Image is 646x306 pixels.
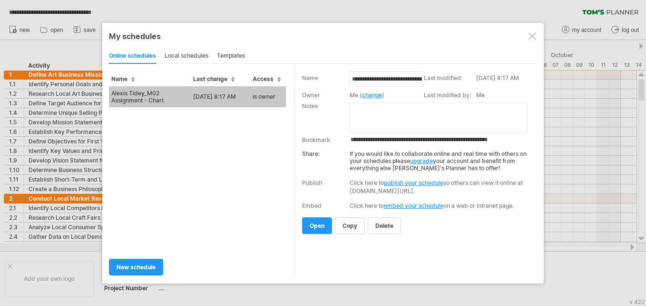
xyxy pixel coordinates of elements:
[165,49,208,64] div: local schedules
[476,73,535,91] td: [DATE] 8:17 AM
[109,259,163,275] a: new schedule
[350,202,531,209] div: Click here to on a web or intranet page.
[424,91,476,102] td: Last modified by:
[335,217,365,234] a: copy
[217,49,245,64] div: templates
[350,92,419,99] div: Me ( )
[193,75,235,82] span: Last change
[476,91,535,102] td: Me
[302,202,322,209] div: Embed
[375,222,393,229] span: delete
[350,179,531,195] div: Click here to so others can view it online at [DOMAIN_NAME][URL].
[384,179,443,186] a: publish your schedule
[250,86,286,107] td: is owner
[310,222,324,229] span: open
[109,49,156,64] div: online schedules
[343,222,357,229] span: copy
[117,264,156,271] span: new schedule
[424,73,476,91] td: Last modified:
[302,179,322,186] div: Publish
[410,157,433,164] a: upgrade
[109,86,191,107] td: Alexis Tidey_M02 Assignment - Chart
[302,91,350,102] td: Owner
[191,86,250,107] td: [DATE] 8:17 AM
[362,92,382,99] a: change
[368,217,401,234] a: delete
[111,75,135,82] span: Name
[302,102,350,133] td: Notes
[302,133,350,145] td: Bookmark
[109,31,537,41] div: My schedules
[302,217,332,234] a: open
[253,75,281,82] span: Access
[302,145,531,172] div: If you would like to collaborate online and real time with others on your schedules please your a...
[384,202,443,209] a: embed your schedule
[302,73,350,91] td: Name
[302,150,320,157] strong: Share:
